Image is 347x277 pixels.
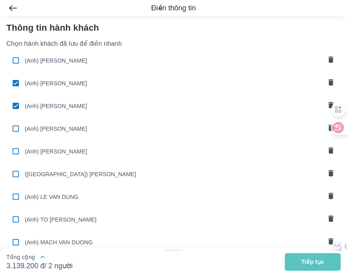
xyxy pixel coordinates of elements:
span: (Anh) [PERSON_NAME] [25,125,321,133]
button: comments [322,234,339,251]
button: comments [322,189,339,205]
button: comments [322,143,339,160]
span: (Anh) MACH VAN DUONG [25,238,321,246]
h6: Thông tin hành khách [6,22,341,33]
button: comments [322,166,339,183]
button: comments [322,52,339,69]
span: (Anh) [PERSON_NAME] [25,79,321,87]
button: comments [322,98,339,114]
button: comments [322,75,339,92]
span: (Anh) LE VAN DUNG [25,193,321,201]
span: (Anh) TO [PERSON_NAME] [25,216,321,224]
span: (Anh) [PERSON_NAME] [25,147,321,155]
p: Chọn hành khách đã lưu để điền nhanh [6,40,341,48]
span: (Anh) [PERSON_NAME] [25,102,321,110]
span: ([GEOGRAPHIC_DATA]) [PERSON_NAME] [25,170,321,178]
span: (Anh) [PERSON_NAME] [25,57,321,65]
img: arrow-left [9,5,16,11]
span: Điền thông tin [151,3,196,13]
button: comments [322,211,339,228]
